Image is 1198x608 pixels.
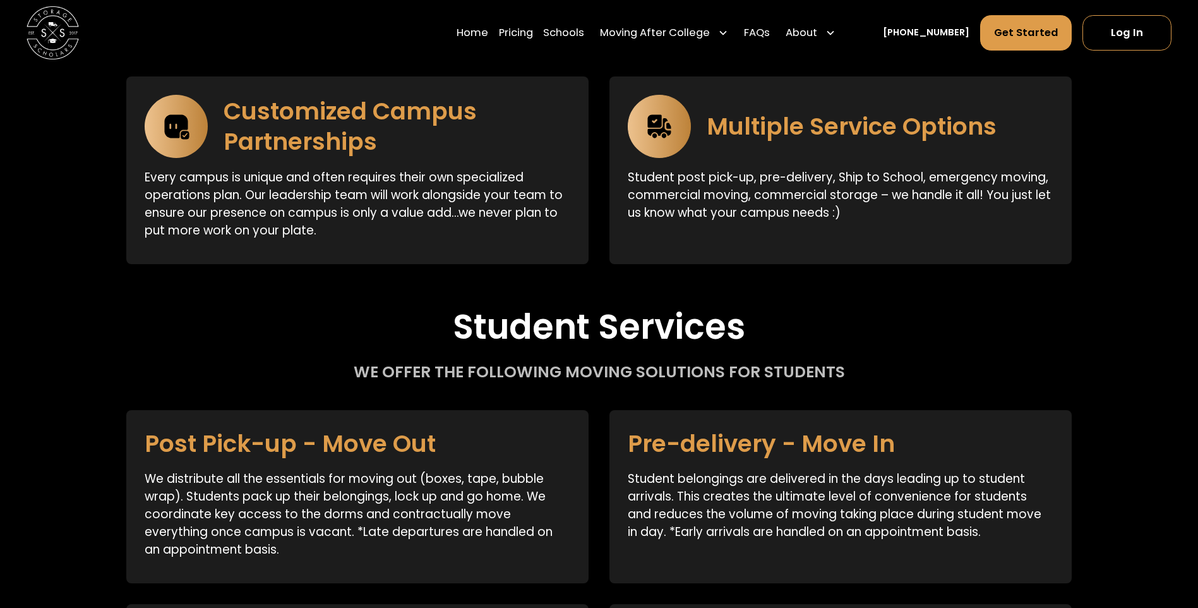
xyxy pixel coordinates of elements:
h3: Customized Campus Partnerships [224,96,570,157]
img: Storage Scholars main logo [27,6,79,59]
p: Student post pick-up, pre-delivery, Ship to School, emergency moving, commercial moving, commerci... [628,169,1053,222]
div: Moving After College [600,25,710,41]
div: Moving After College [595,15,734,51]
div: About [786,25,817,41]
a: Home [457,15,488,51]
p: Every campus is unique and often requires their own specialized operations plan. Our leadership t... [145,169,570,240]
div: About [781,15,841,51]
a: Get Started [980,15,1072,51]
h3: Post Pick-up - Move Out [145,429,436,459]
h2: Student Services [453,307,745,348]
div: We offer the following moving solutions for students [354,360,845,384]
h3: Pre-delivery - Move In [628,429,895,459]
a: FAQs [744,15,770,51]
p: We distribute all the essentials for moving out (boxes, tape, bubble wrap). Students pack up thei... [145,470,570,559]
a: Pricing [499,15,533,51]
a: Log In [1082,15,1171,51]
a: Schools [543,15,584,51]
p: Student belongings are delivered in the days leading up to student arrivals. This creates the ult... [628,470,1053,541]
a: [PHONE_NUMBER] [883,26,969,40]
h3: Multiple Service Options [707,111,997,142]
a: home [27,6,79,59]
